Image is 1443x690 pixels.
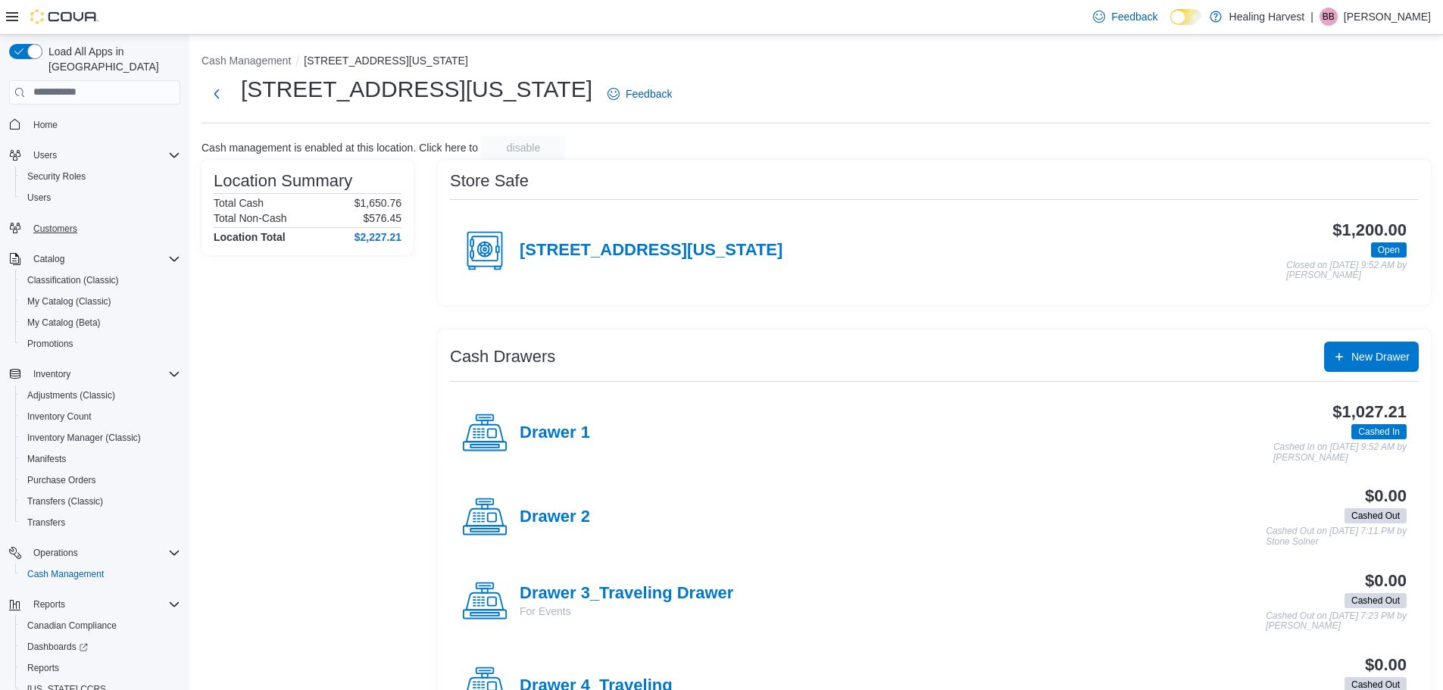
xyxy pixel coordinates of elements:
[33,223,77,235] span: Customers
[21,659,180,677] span: Reports
[21,271,180,289] span: Classification (Classic)
[21,638,94,656] a: Dashboards
[21,335,80,353] a: Promotions
[27,365,77,383] button: Inventory
[1170,9,1202,25] input: Dark Mode
[27,192,51,204] span: Users
[27,495,103,507] span: Transfers (Classic)
[3,114,186,136] button: Home
[15,312,186,333] button: My Catalog (Beta)
[21,659,65,677] a: Reports
[15,270,186,291] button: Classification (Classic)
[27,116,64,134] a: Home
[21,314,180,332] span: My Catalog (Beta)
[33,547,78,559] span: Operations
[1266,611,1407,632] p: Cashed Out on [DATE] 7:23 PM by [PERSON_NAME]
[1371,242,1407,258] span: Open
[201,142,478,154] p: Cash management is enabled at this location. Click here to
[15,491,186,512] button: Transfers (Classic)
[21,514,180,532] span: Transfers
[27,517,65,529] span: Transfers
[27,219,180,238] span: Customers
[520,584,733,604] h4: Drawer 3_Traveling Drawer
[3,594,186,615] button: Reports
[33,598,65,610] span: Reports
[1351,594,1400,607] span: Cashed Out
[1323,8,1335,26] span: BB
[42,44,180,74] span: Load All Apps in [GEOGRAPHIC_DATA]
[355,197,401,209] p: $1,650.76
[27,170,86,183] span: Security Roles
[1111,9,1157,24] span: Feedback
[27,317,101,329] span: My Catalog (Beta)
[507,140,540,155] span: disable
[1378,243,1400,257] span: Open
[520,241,782,261] h4: [STREET_ADDRESS][US_STATE]
[1344,8,1431,26] p: [PERSON_NAME]
[27,544,180,562] span: Operations
[15,385,186,406] button: Adjustments (Classic)
[21,335,180,353] span: Promotions
[27,662,59,674] span: Reports
[1365,487,1407,505] h3: $0.00
[21,492,180,510] span: Transfers (Classic)
[1351,424,1407,439] span: Cashed In
[30,9,98,24] img: Cova
[1087,2,1163,32] a: Feedback
[21,565,180,583] span: Cash Management
[3,217,186,239] button: Customers
[21,386,180,404] span: Adjustments (Classic)
[3,248,186,270] button: Catalog
[1324,342,1419,372] button: New Drawer
[21,167,180,186] span: Security Roles
[27,250,70,268] button: Catalog
[33,368,70,380] span: Inventory
[1345,508,1407,523] span: Cashed Out
[1345,593,1407,608] span: Cashed Out
[21,471,180,489] span: Purchase Orders
[520,423,590,443] h4: Drawer 1
[1365,656,1407,674] h3: $0.00
[214,231,286,243] h4: Location Total
[21,471,102,489] a: Purchase Orders
[626,86,672,101] span: Feedback
[450,172,529,190] h3: Store Safe
[33,119,58,131] span: Home
[27,338,73,350] span: Promotions
[21,450,72,468] a: Manifests
[1358,425,1400,439] span: Cashed In
[27,641,88,653] span: Dashboards
[27,544,84,562] button: Operations
[27,389,115,401] span: Adjustments (Classic)
[27,146,63,164] button: Users
[363,212,401,224] p: $576.45
[21,407,180,426] span: Inventory Count
[1286,261,1407,281] p: Closed on [DATE] 9:52 AM by [PERSON_NAME]
[1351,349,1410,364] span: New Drawer
[21,617,180,635] span: Canadian Compliance
[1273,442,1407,463] p: Cashed In on [DATE] 9:52 AM by [PERSON_NAME]
[21,514,71,532] a: Transfers
[15,615,186,636] button: Canadian Compliance
[1170,25,1171,26] span: Dark Mode
[21,450,180,468] span: Manifests
[27,295,111,308] span: My Catalog (Classic)
[21,617,123,635] a: Canadian Compliance
[214,212,287,224] h6: Total Non-Cash
[15,512,186,533] button: Transfers
[214,197,264,209] h6: Total Cash
[3,542,186,564] button: Operations
[1310,8,1313,26] p: |
[15,470,186,491] button: Purchase Orders
[1351,509,1400,523] span: Cashed Out
[15,187,186,208] button: Users
[27,220,83,238] a: Customers
[27,115,180,134] span: Home
[27,474,96,486] span: Purchase Orders
[15,427,186,448] button: Inventory Manager (Classic)
[1266,526,1407,547] p: Cashed Out on [DATE] 7:11 PM by Stone Solner
[15,564,186,585] button: Cash Management
[481,136,566,160] button: disable
[27,411,92,423] span: Inventory Count
[15,166,186,187] button: Security Roles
